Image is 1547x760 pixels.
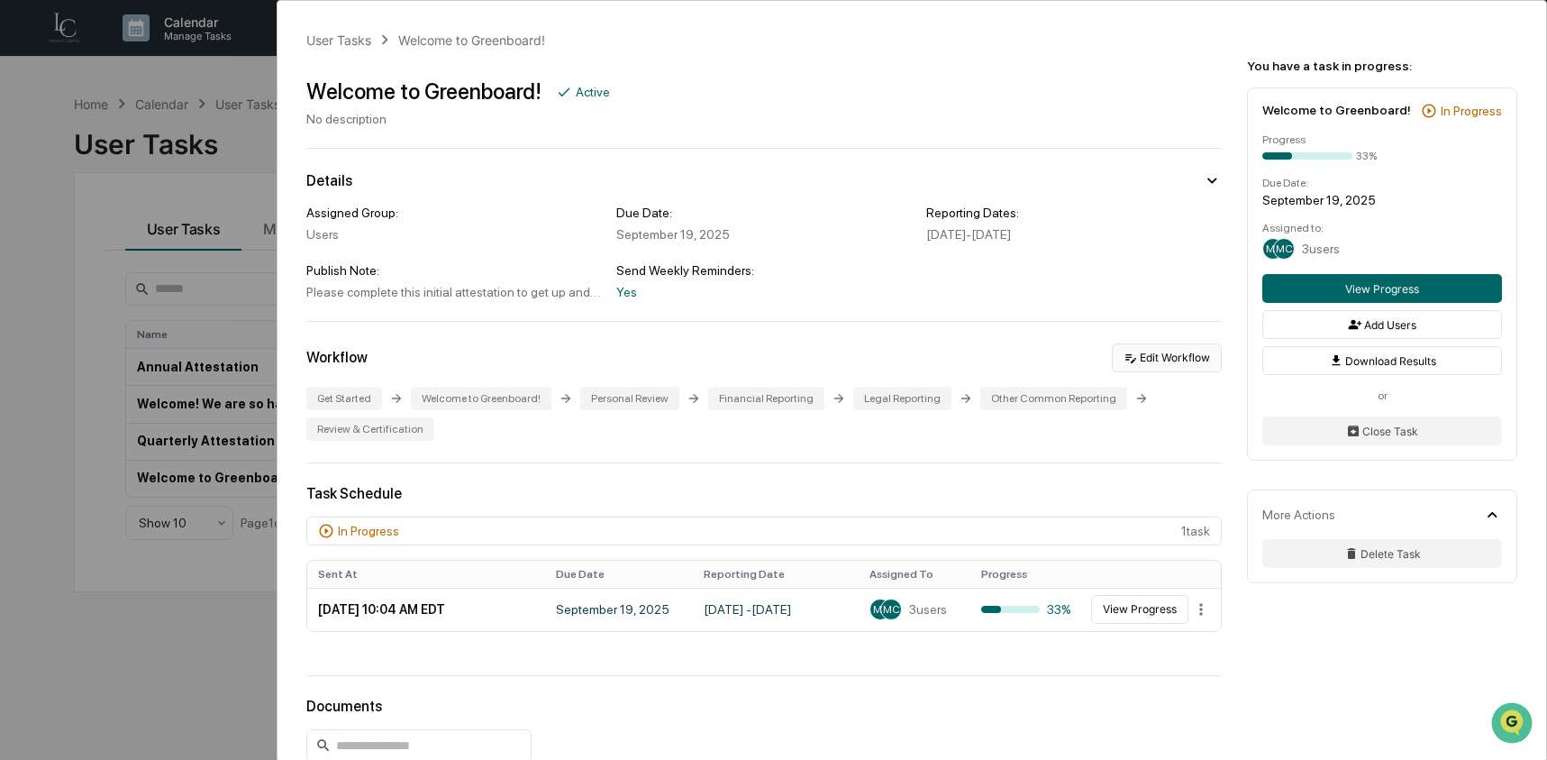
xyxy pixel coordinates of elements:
[873,603,888,616] span: MP
[616,206,912,220] div: Due Date:
[61,138,296,156] div: Start new chat
[306,263,602,278] div: Publish Note:
[306,349,368,366] div: Workflow
[883,603,900,616] span: MC
[1302,242,1340,256] span: 3 users
[859,561,970,588] th: Assigned To
[306,172,352,189] div: Details
[1247,59,1517,73] div: You have a task in progress:
[306,112,610,126] div: No description
[909,602,947,617] span: 3 users
[306,285,602,299] div: Please complete this initial attestation to get up and running on Greenboard.
[36,227,116,245] span: Preclearance
[398,32,545,48] div: Welcome to Greenboard!
[61,156,228,170] div: We're available if you need us!
[306,387,382,410] div: Get Started
[11,254,121,287] a: 🔎Data Lookup
[1262,177,1502,189] div: Due Date:
[306,227,602,242] div: Users
[1112,343,1222,372] button: Edit Workflow
[693,588,859,631] td: [DATE] - [DATE]
[18,138,50,170] img: 1746055101610-c473b297-6a78-478c-a979-82029cc54cd1
[693,561,859,588] th: Reporting Date
[131,229,145,243] div: 🗄️
[1489,700,1538,749] iframe: Open customer support
[708,387,824,410] div: Financial Reporting
[1262,539,1502,568] button: Delete Task
[1262,346,1502,375] button: Download Results
[1262,103,1411,117] div: Welcome to Greenboard!
[853,387,951,410] div: Legal Reporting
[18,229,32,243] div: 🖐️
[1262,417,1502,445] button: Close Task
[970,561,1082,588] th: Progress
[306,485,1222,502] div: Task Schedule
[926,206,1222,220] div: Reporting Dates:
[306,517,1222,545] div: 1 task
[1262,274,1502,303] button: View Progress
[1262,389,1502,402] div: or
[1356,150,1377,162] div: 33%
[1266,243,1281,255] span: MP
[306,206,602,220] div: Assigned Group:
[545,561,693,588] th: Due Date
[980,387,1127,410] div: Other Common Reporting
[545,588,693,631] td: September 19, 2025
[306,143,328,165] button: Start new chat
[36,261,114,279] span: Data Lookup
[1276,243,1293,255] span: MC
[18,38,328,67] p: How can we help?
[926,227,1011,242] span: [DATE] - [DATE]
[576,85,610,99] div: Active
[1262,133,1502,146] div: Progress
[616,227,912,242] div: September 19, 2025
[1441,104,1502,118] div: In Progress
[306,417,434,441] div: Review & Certification
[306,78,541,105] div: Welcome to Greenboard!
[1262,222,1502,234] div: Assigned to:
[306,32,371,48] div: User Tasks
[1091,595,1188,624] button: View Progress
[616,263,912,278] div: Send Weekly Reminders:
[306,698,1222,715] div: Documents
[307,561,545,588] th: Sent At
[580,387,679,410] div: Personal Review
[11,220,123,252] a: 🖐️Preclearance
[981,602,1071,617] div: 33%
[123,220,231,252] a: 🗄️Attestations
[411,387,551,410] div: Welcome to Greenboard!
[1262,310,1502,339] button: Add Users
[149,227,223,245] span: Attestations
[179,306,218,319] span: Pylon
[127,305,218,319] a: Powered byPylon
[1262,193,1502,207] div: September 19, 2025
[307,588,545,631] td: [DATE] 10:04 AM EDT
[18,263,32,278] div: 🔎
[616,285,912,299] div: Yes
[1262,508,1335,522] div: More Actions
[338,524,399,538] div: In Progress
